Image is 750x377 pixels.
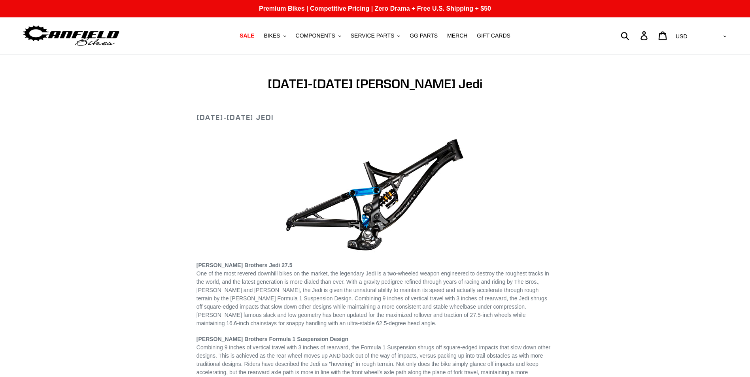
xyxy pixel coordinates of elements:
[236,30,258,41] a: SALE
[410,32,438,39] span: GG PARTS
[447,32,467,39] span: MERCH
[196,76,554,91] h1: [DATE]-[DATE] [PERSON_NAME] Jedi
[351,32,394,39] span: SERVICE PARTS
[264,32,280,39] span: BIKES
[196,336,348,342] b: [PERSON_NAME] Brothers Formula 1 Suspension Design
[625,27,645,44] input: Search
[443,30,471,41] a: MERCH
[292,30,345,41] button: COMPONENTS
[240,32,254,39] span: SALE
[347,30,404,41] button: SERVICE PARTS
[260,30,290,41] button: BIKES
[196,270,549,326] span: One of the most revered downhill bikes on the market, the legendary Jedi is a two-wheeled weapon ...
[22,23,121,48] img: Canfield Bikes
[296,32,335,39] span: COMPONENTS
[477,32,510,39] span: GIFT CARDS
[196,262,293,268] b: [PERSON_NAME] Brothers Jedi 27.5
[473,30,514,41] a: GIFT CARDS
[196,113,554,122] h2: [DATE]-[DATE] Jedi
[406,30,442,41] a: GG PARTS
